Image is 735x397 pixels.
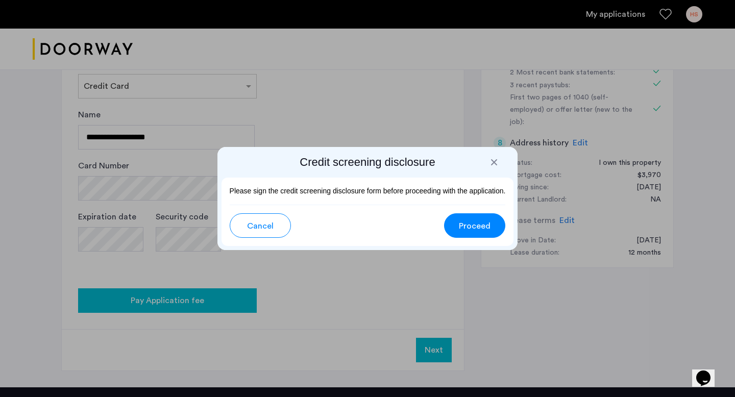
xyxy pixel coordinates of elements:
iframe: chat widget [692,356,725,387]
button: button [230,213,291,238]
span: Cancel [247,220,274,232]
button: button [444,213,505,238]
span: Proceed [459,220,491,232]
h2: Credit screening disclosure [222,155,514,169]
p: Please sign the credit screening disclosure form before proceeding with the application. [230,186,506,196]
